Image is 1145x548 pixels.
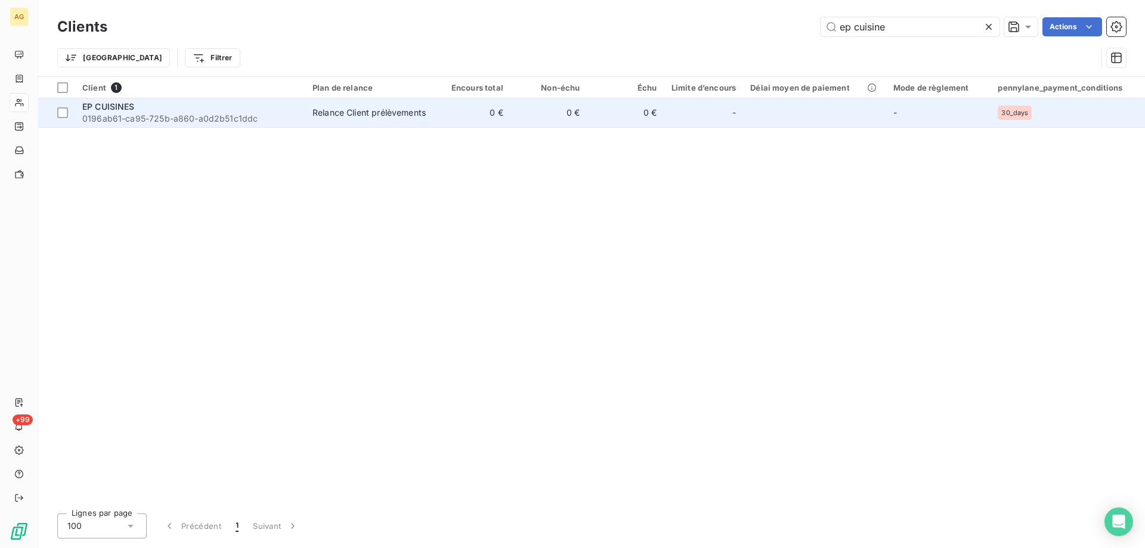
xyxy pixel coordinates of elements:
div: pennylane_payment_conditions [998,83,1138,92]
span: +99 [13,414,33,425]
div: Relance Client prélèvements [312,107,426,119]
td: 0 € [434,98,510,127]
div: AG [10,7,29,26]
span: 1 [111,82,122,93]
button: 1 [228,513,246,538]
div: Open Intercom Messenger [1104,507,1133,536]
td: 0 € [510,98,587,127]
div: Non-échu [518,83,580,92]
button: [GEOGRAPHIC_DATA] [57,48,170,67]
button: Suivant [246,513,306,538]
h3: Clients [57,16,107,38]
span: Client [82,83,106,92]
input: Rechercher [821,17,999,36]
div: Plan de relance [312,83,426,92]
span: 1 [236,520,239,532]
div: Encours total [441,83,503,92]
div: Délai moyen de paiement [750,83,879,92]
div: Échu [594,83,657,92]
span: - [893,107,897,117]
span: 30_days [1001,109,1028,116]
span: 100 [67,520,82,532]
span: - [732,107,736,119]
div: Limite d’encours [671,83,736,92]
button: Filtrer [185,48,240,67]
span: EP CUISINES [82,101,135,112]
button: Précédent [156,513,228,538]
div: Mode de règlement [893,83,983,92]
img: Logo LeanPay [10,522,29,541]
button: Actions [1042,17,1102,36]
td: 0 € [587,98,664,127]
span: 0196ab61-ca95-725b-a860-a0d2b51c1ddc [82,113,298,125]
